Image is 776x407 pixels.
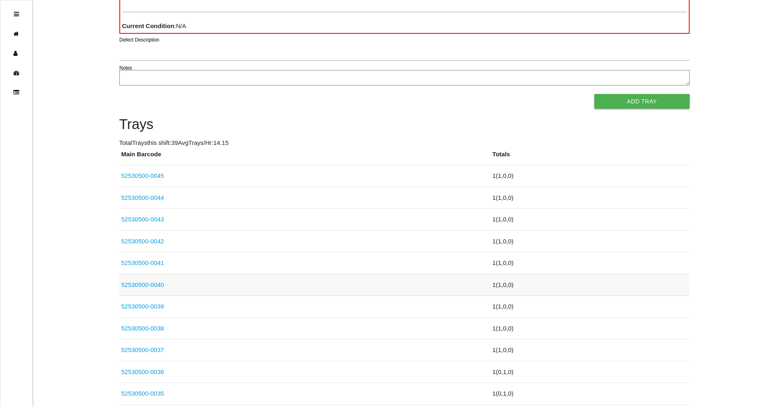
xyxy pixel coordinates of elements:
th: Totals [490,150,690,165]
td: 1 ( 1 , 0 , 0 ) [490,317,690,339]
label: Defect Description [119,36,159,44]
div: Open [14,4,19,24]
td: 1 ( 0 , 1 , 0 ) [490,383,690,405]
a: 52530500-0041 [121,259,164,266]
td: 1 ( 1 , 0 , 0 ) [490,252,690,274]
a: 52530500-0045 [121,172,164,179]
button: Add Tray [594,94,689,109]
td: 1 ( 1 , 0 , 0 ) [490,230,690,252]
td: 1 ( 1 , 0 , 0 ) [490,339,690,361]
td: 1 ( 1 , 0 , 0 ) [490,187,690,209]
td: 1 ( 1 , 0 , 0 ) [490,165,690,187]
td: 1 ( 0 , 1 , 0 ) [490,361,690,383]
a: 52530500-0040 [121,281,164,288]
h4: Trays [119,117,690,132]
label: Notes [119,64,132,72]
b: Current Condition [122,22,174,29]
a: 52530500-0038 [121,325,164,332]
a: 52530500-0042 [121,238,164,245]
a: 52530500-0044 [121,194,164,201]
a: 52530500-0043 [121,216,164,223]
a: 52530500-0035 [121,390,164,397]
a: 52530500-0037 [121,346,164,353]
span: : N/A [122,22,187,29]
a: 52530500-0039 [121,303,164,310]
td: 1 ( 1 , 0 , 0 ) [490,296,690,318]
a: 52530500-0036 [121,368,164,375]
th: Main Barcode [119,150,490,165]
td: 1 ( 1 , 0 , 0 ) [490,274,690,296]
td: 1 ( 1 , 0 , 0 ) [490,209,690,231]
p: Total Trays this shift: 39 Avg Trays /Hr: 14.15 [119,138,690,148]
